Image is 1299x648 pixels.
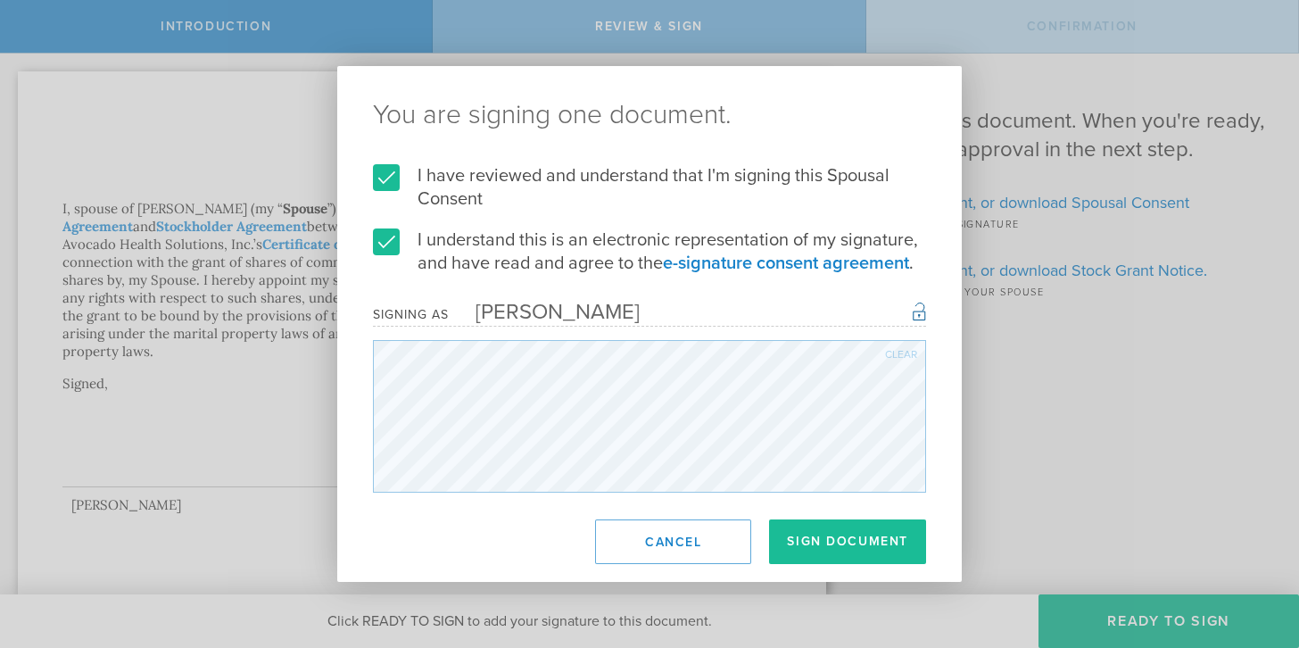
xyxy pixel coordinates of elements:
button: Sign Document [769,519,926,564]
a: e-signature consent agreement [663,253,909,274]
button: Cancel [595,519,751,564]
div: [PERSON_NAME] [449,299,640,325]
ng-pluralize: You are signing one document. [373,102,926,129]
div: Signing as [373,307,449,322]
label: I have reviewed and understand that I'm signing this Spousal Consent [373,164,926,211]
label: I understand this is an electronic representation of my signature, and have read and agree to the . [373,228,926,275]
